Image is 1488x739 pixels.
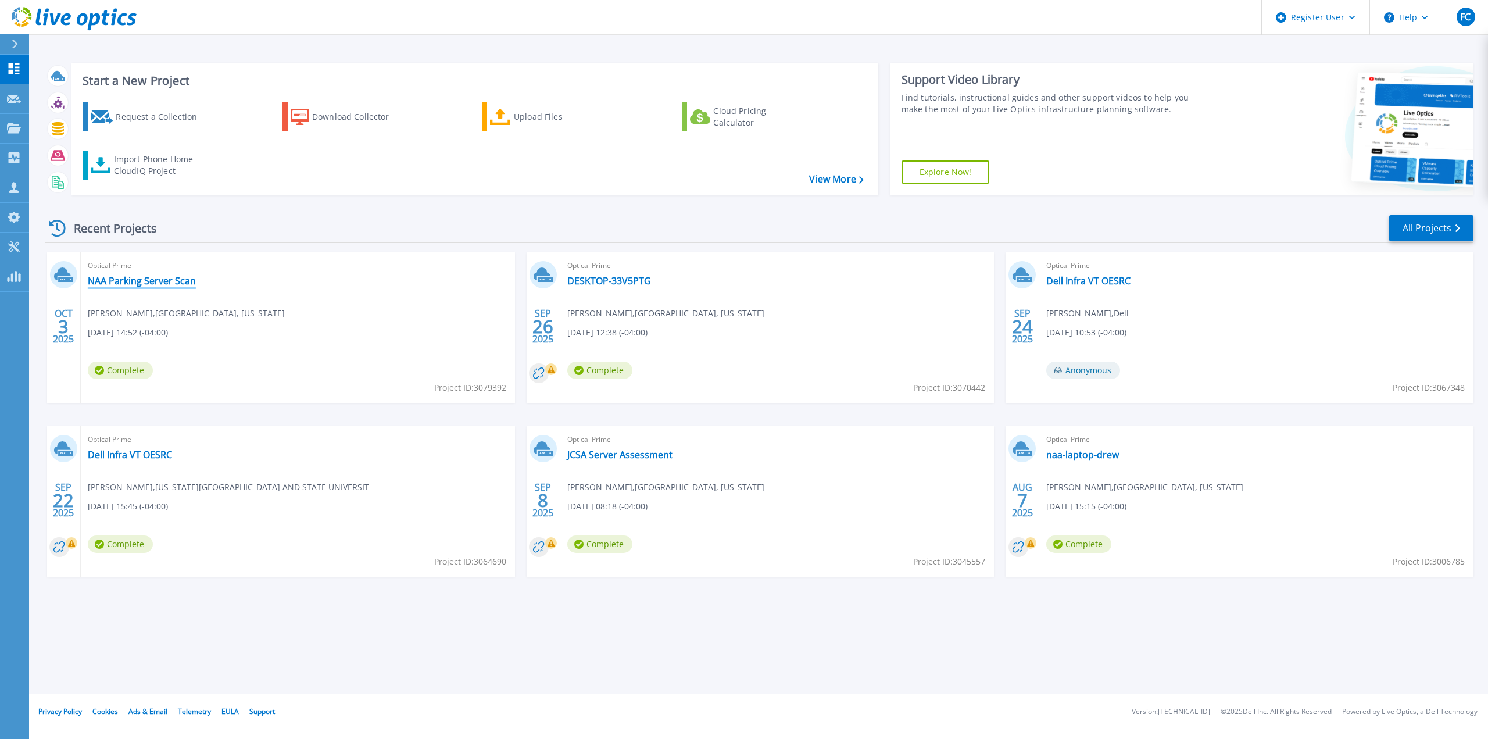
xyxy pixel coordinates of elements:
[1046,307,1129,320] span: [PERSON_NAME] , Dell
[1046,500,1126,513] span: [DATE] 15:15 (-04:00)
[434,381,506,394] span: Project ID: 3079392
[282,102,412,131] a: Download Collector
[58,322,69,331] span: 3
[52,479,74,522] div: SEP 2025
[88,433,508,446] span: Optical Prime
[1460,12,1471,22] span: FC
[567,433,988,446] span: Optical Prime
[1342,708,1478,716] li: Powered by Live Optics, a Dell Technology
[88,481,369,494] span: [PERSON_NAME] , [US_STATE][GEOGRAPHIC_DATA] AND STATE UNIVERSIT
[538,495,548,505] span: 8
[532,479,554,522] div: SEP 2025
[221,706,239,716] a: EULA
[88,307,285,320] span: [PERSON_NAME] , [GEOGRAPHIC_DATA], [US_STATE]
[1046,326,1126,339] span: [DATE] 10:53 (-04:00)
[913,555,985,568] span: Project ID: 3045557
[128,706,167,716] a: Ads & Email
[1012,322,1033,331] span: 24
[514,105,607,128] div: Upload Files
[567,481,764,494] span: [PERSON_NAME] , [GEOGRAPHIC_DATA], [US_STATE]
[312,105,405,128] div: Download Collector
[88,259,508,272] span: Optical Prime
[45,214,173,242] div: Recent Projects
[682,102,811,131] a: Cloud Pricing Calculator
[567,275,651,287] a: DESKTOP-33V5PTG
[1393,555,1465,568] span: Project ID: 3006785
[1046,535,1111,553] span: Complete
[913,381,985,394] span: Project ID: 3070442
[114,153,205,177] div: Import Phone Home CloudIQ Project
[92,706,118,716] a: Cookies
[567,326,648,339] span: [DATE] 12:38 (-04:00)
[88,449,172,460] a: Dell Infra VT OESRC
[567,500,648,513] span: [DATE] 08:18 (-04:00)
[1046,275,1131,287] a: Dell Infra VT OESRC
[88,500,168,513] span: [DATE] 15:45 (-04:00)
[83,74,863,87] h3: Start a New Project
[902,72,1203,87] div: Support Video Library
[1017,495,1028,505] span: 7
[713,105,806,128] div: Cloud Pricing Calculator
[902,92,1203,115] div: Find tutorials, instructional guides and other support videos to help you make the most of your L...
[38,706,82,716] a: Privacy Policy
[1393,381,1465,394] span: Project ID: 3067348
[567,307,764,320] span: [PERSON_NAME] , [GEOGRAPHIC_DATA], [US_STATE]
[532,322,553,331] span: 26
[809,174,863,185] a: View More
[178,706,211,716] a: Telemetry
[567,259,988,272] span: Optical Prime
[88,326,168,339] span: [DATE] 14:52 (-04:00)
[902,160,990,184] a: Explore Now!
[52,305,74,348] div: OCT 2025
[567,362,632,379] span: Complete
[1046,481,1243,494] span: [PERSON_NAME] , [GEOGRAPHIC_DATA], [US_STATE]
[532,305,554,348] div: SEP 2025
[1046,362,1120,379] span: Anonymous
[1389,215,1473,241] a: All Projects
[1221,708,1332,716] li: © 2025 Dell Inc. All Rights Reserved
[1046,259,1466,272] span: Optical Prime
[567,535,632,553] span: Complete
[88,275,196,287] a: NAA Parking Server Scan
[116,105,209,128] div: Request a Collection
[1046,433,1466,446] span: Optical Prime
[249,706,275,716] a: Support
[1046,449,1119,460] a: naa-laptop-drew
[1132,708,1210,716] li: Version: [TECHNICAL_ID]
[88,535,153,553] span: Complete
[567,449,673,460] a: JCSA Server Assessment
[434,555,506,568] span: Project ID: 3064690
[482,102,611,131] a: Upload Files
[88,362,153,379] span: Complete
[83,102,212,131] a: Request a Collection
[1011,479,1033,522] div: AUG 2025
[1011,305,1033,348] div: SEP 2025
[53,495,74,505] span: 22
